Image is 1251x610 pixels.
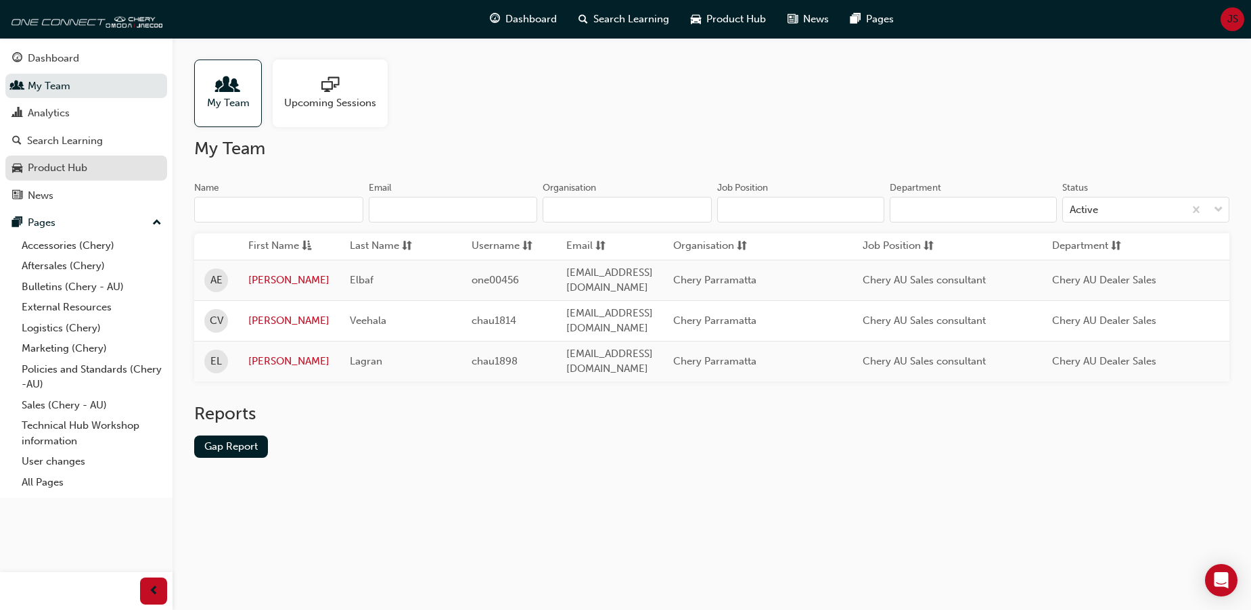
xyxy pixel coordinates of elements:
a: Analytics [5,101,167,126]
span: Chery AU Sales consultant [863,355,986,367]
a: Sales (Chery - AU) [16,395,167,416]
a: Dashboard [5,46,167,71]
div: Status [1062,181,1088,195]
span: down-icon [1214,202,1223,219]
span: news-icon [12,190,22,202]
a: User changes [16,451,167,472]
span: News [803,11,829,27]
span: [EMAIL_ADDRESS][DOMAIN_NAME] [566,348,653,375]
span: CV [210,313,223,329]
a: External Resources [16,297,167,318]
span: asc-icon [302,238,312,255]
a: Search Learning [5,128,167,154]
span: Username [472,238,520,255]
button: Pages [5,210,167,235]
span: Email [566,238,593,255]
span: AE [210,273,223,288]
span: [EMAIL_ADDRESS][DOMAIN_NAME] [566,266,653,294]
div: Organisation [543,181,596,195]
a: Marketing (Chery) [16,338,167,359]
a: [PERSON_NAME] [248,273,329,288]
img: oneconnect [7,5,162,32]
span: pages-icon [12,217,22,229]
span: EL [210,354,222,369]
h2: Reports [194,403,1229,425]
div: Name [194,181,219,195]
span: Chery AU Dealer Sales [1052,355,1156,367]
a: pages-iconPages [840,5,905,33]
span: search-icon [12,135,22,147]
span: Search Learning [593,11,669,27]
a: car-iconProduct Hub [680,5,777,33]
span: people-icon [12,80,22,93]
span: Organisation [673,238,734,255]
button: JS [1221,7,1244,31]
span: sorting-icon [924,238,934,255]
h2: My Team [194,138,1229,160]
a: guage-iconDashboard [479,5,568,33]
a: Logistics (Chery) [16,318,167,339]
span: sorting-icon [402,238,412,255]
span: Chery Parramatta [673,314,756,327]
a: Product Hub [5,156,167,181]
span: First Name [248,238,299,255]
input: Job Position [717,197,884,222]
span: chau1898 [472,355,518,367]
div: Product Hub [28,160,87,176]
span: sorting-icon [737,238,747,255]
span: sorting-icon [1111,238,1121,255]
span: Lagran [350,355,382,367]
span: Chery AU Sales consultant [863,274,986,286]
span: Upcoming Sessions [284,95,376,111]
div: Analytics [28,105,70,121]
span: My Team [207,95,250,111]
span: sessionType_ONLINE_URL-icon [321,76,339,95]
span: Chery Parramatta [673,274,756,286]
a: Gap Report [194,436,268,458]
input: Email [369,197,538,222]
button: Departmentsorting-icon [1052,238,1127,255]
span: Pages [866,11,894,27]
span: guage-icon [490,11,500,28]
a: News [5,183,167,208]
button: Job Positionsorting-icon [863,238,937,255]
span: Chery AU Dealer Sales [1052,314,1156,327]
span: chart-icon [12,108,22,120]
span: [EMAIL_ADDRESS][DOMAIN_NAME] [566,307,653,335]
a: Aftersales (Chery) [16,256,167,277]
div: Email [369,181,392,195]
button: DashboardMy TeamAnalyticsSearch LearningProduct HubNews [5,43,167,210]
input: Organisation [543,197,712,222]
a: Upcoming Sessions [273,60,399,127]
div: Department [890,181,941,195]
a: All Pages [16,472,167,493]
span: Last Name [350,238,399,255]
span: Chery AU Sales consultant [863,314,986,327]
span: search-icon [578,11,588,28]
span: Elbaf [350,274,373,286]
a: [PERSON_NAME] [248,313,329,329]
button: Organisationsorting-icon [673,238,748,255]
a: [PERSON_NAME] [248,354,329,369]
span: Dashboard [505,11,557,27]
span: Chery AU Dealer Sales [1052,274,1156,286]
span: Product Hub [706,11,766,27]
span: pages-icon [850,11,861,28]
span: news-icon [788,11,798,28]
span: people-icon [219,76,237,95]
a: Technical Hub Workshop information [16,415,167,451]
span: car-icon [691,11,701,28]
span: one00456 [472,274,519,286]
button: Usernamesorting-icon [472,238,546,255]
div: Search Learning [27,133,103,149]
span: prev-icon [149,583,159,600]
span: sorting-icon [522,238,532,255]
button: Last Namesorting-icon [350,238,424,255]
div: News [28,188,53,204]
input: Name [194,197,363,222]
a: Bulletins (Chery - AU) [16,277,167,298]
span: chau1814 [472,314,516,327]
span: JS [1227,11,1238,27]
div: Active [1070,202,1098,218]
